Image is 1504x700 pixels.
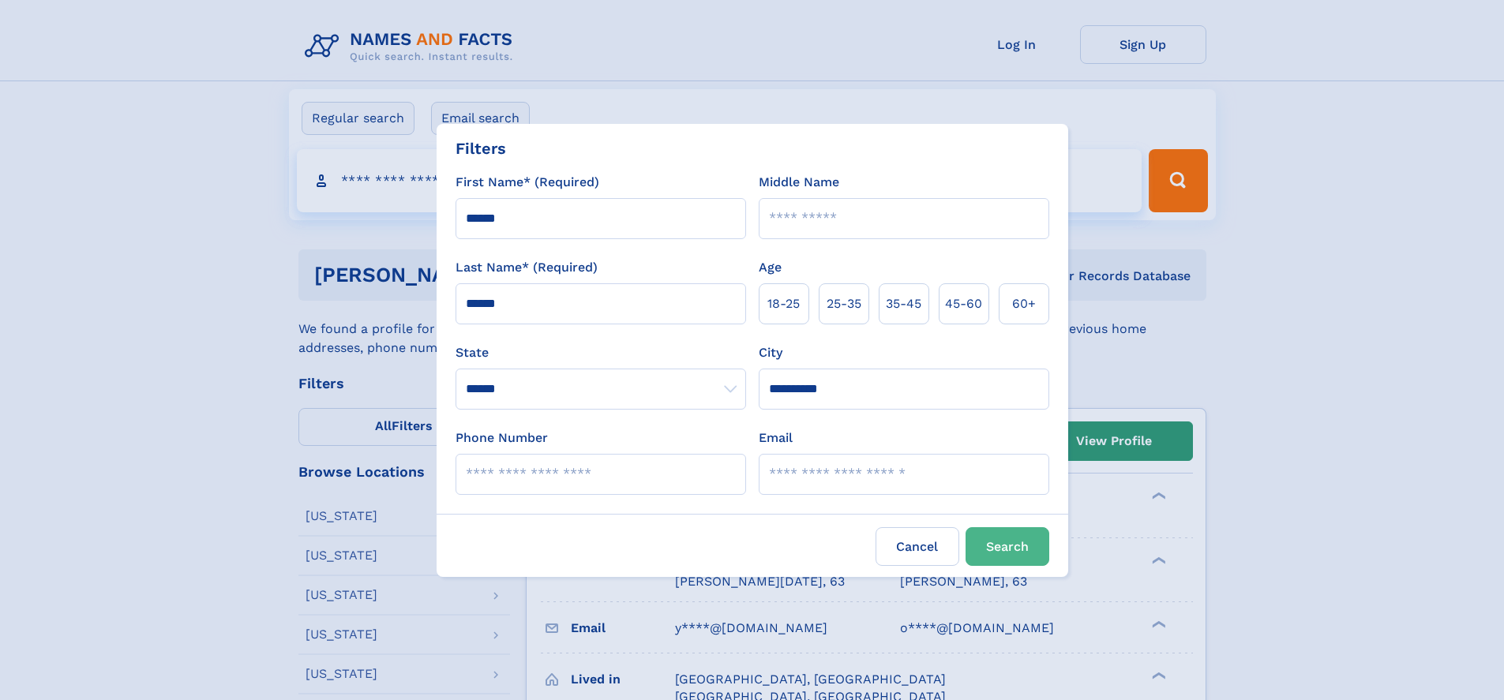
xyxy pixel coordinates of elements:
label: Phone Number [456,429,548,447]
label: Age [759,258,782,277]
span: 35‑45 [886,294,921,313]
label: Cancel [876,527,959,566]
label: Email [759,429,793,447]
label: State [456,343,746,362]
span: 60+ [1012,294,1036,313]
span: 25‑35 [827,294,861,313]
div: Filters [456,137,506,160]
span: 45‑60 [945,294,982,313]
label: City [759,343,782,362]
label: First Name* (Required) [456,173,599,192]
button: Search [966,527,1049,566]
label: Middle Name [759,173,839,192]
span: 18‑25 [767,294,800,313]
label: Last Name* (Required) [456,258,598,277]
